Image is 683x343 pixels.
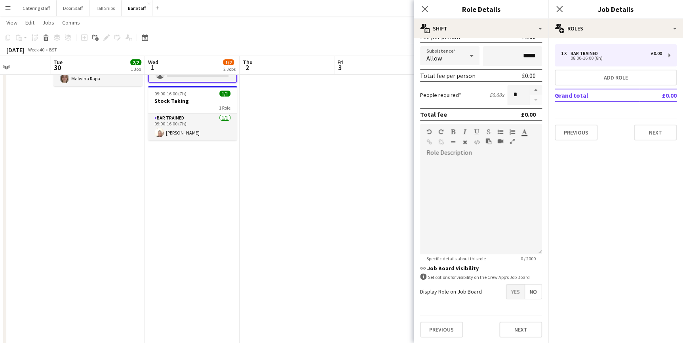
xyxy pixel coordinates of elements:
div: 08:00-16:00 (8h) [561,56,662,60]
span: 09:00-16:00 (7h) [154,91,186,97]
h3: Role Details [414,4,548,14]
a: Edit [22,17,38,28]
span: Allow [426,54,442,62]
div: Roles [548,19,683,38]
a: View [3,17,21,28]
button: Add role [555,70,677,85]
label: People required [420,91,461,99]
button: Strikethrough [486,129,491,135]
span: Yes [506,284,525,299]
div: Total fee [420,110,447,118]
button: Bold [450,129,456,135]
span: Week 40 [26,47,46,53]
button: Fullscreen [510,138,515,144]
div: £0.00 [651,51,662,56]
div: Total fee per person [420,72,476,80]
span: Fri [337,59,344,66]
span: Edit [25,19,34,26]
button: Italic [462,129,468,135]
button: Door Staff [57,0,89,16]
button: Previous [555,125,597,140]
span: Wed [148,59,158,66]
button: Clear Formatting [462,139,468,145]
span: Specific details about this role [420,256,492,262]
button: Next [634,125,677,140]
button: Unordered List [498,129,503,135]
span: 1/2 [223,59,234,65]
span: Thu [243,59,253,66]
span: View [6,19,17,26]
span: 2/2 [130,59,141,65]
label: Display Role on Job Board [420,288,482,295]
button: Increase [529,85,542,95]
div: Bar trained [571,51,601,56]
div: BST [49,47,57,53]
h3: Job Details [548,4,683,14]
button: Undo [426,129,432,135]
div: Shift [414,19,548,38]
button: Previous [420,322,463,337]
h3: Job Board Visibility [420,265,542,272]
button: Underline [474,129,479,135]
button: Text Color [521,129,527,135]
button: Horizontal Line [450,139,456,145]
div: £0.00 x [489,91,504,99]
div: 1 x [561,51,571,56]
div: £0.00 [522,72,536,80]
div: [DATE] [6,46,25,54]
td: Grand total [555,89,639,102]
span: 3 [336,63,344,72]
button: Next [499,322,542,337]
button: Insert video [498,138,503,144]
div: Set options for visibility on the Crew App’s Job Board [420,273,542,281]
span: 1 Role [219,105,230,111]
span: Jobs [42,19,54,26]
button: Bar Staff [122,0,152,16]
app-job-card: 09:00-16:00 (7h)1/1Stock Taking1 RoleBar trained1/109:00-16:00 (7h)[PERSON_NAME] [148,86,237,140]
button: Catering staff [16,0,57,16]
div: 2 Jobs [223,66,236,72]
div: £0.00 [521,110,536,118]
button: Paste as plain text [486,138,491,144]
span: 1/1 [219,91,230,97]
span: Tue [53,59,63,66]
h3: Stock Taking [148,97,237,104]
span: 0 / 2000 [514,256,542,262]
button: Tall Ships [89,0,122,16]
button: Redo [438,129,444,135]
button: HTML Code [474,139,479,145]
span: No [525,284,542,299]
td: £0.00 [639,89,677,102]
a: Jobs [39,17,57,28]
button: Ordered List [510,129,515,135]
span: 30 [52,63,63,72]
div: 1 Job [131,66,141,72]
a: Comms [59,17,83,28]
span: 2 [242,63,253,72]
span: 1 [147,63,158,72]
app-card-role: Bar trained1/109:00-16:00 (7h)[PERSON_NAME] [148,114,237,140]
span: Comms [62,19,80,26]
